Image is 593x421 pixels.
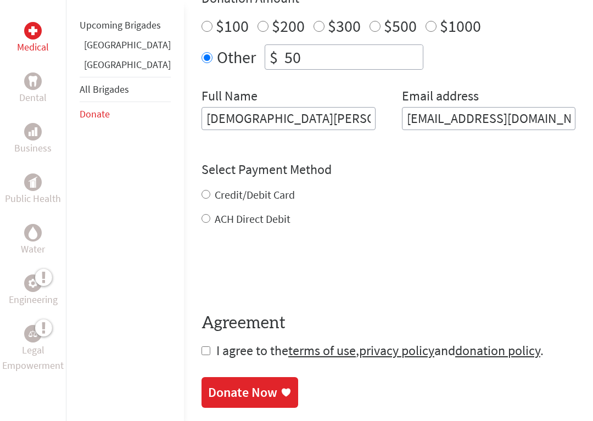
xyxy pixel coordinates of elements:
label: Credit/Debit Card [215,188,295,202]
div: Donate Now [208,384,277,402]
p: Water [21,242,45,257]
li: Donate [80,102,171,126]
div: Business [24,123,42,141]
label: Other [217,45,256,70]
a: Donate Now [202,378,298,408]
p: Engineering [9,292,58,307]
a: privacy policy [359,343,434,360]
p: Medical [17,40,49,55]
p: Public Health [5,191,61,206]
input: Enter Full Name [202,108,376,131]
a: Public HealthPublic Health [5,173,61,206]
img: Medical [29,26,37,35]
label: ACH Direct Debit [215,212,290,226]
img: Engineering [29,279,37,288]
img: Public Health [29,177,37,188]
p: Legal Empowerment [2,343,64,373]
a: All Brigades [80,83,129,96]
a: Upcoming Brigades [80,19,161,31]
a: DentalDental [19,72,47,105]
label: $1000 [440,16,481,37]
li: Panama [80,57,171,77]
label: $300 [328,16,361,37]
div: Water [24,224,42,242]
span: I agree to the , and . [216,343,544,360]
img: Dental [29,76,37,86]
iframe: reCAPTCHA [202,249,368,292]
a: MedicalMedical [17,22,49,55]
p: Business [14,141,52,156]
div: Engineering [24,274,42,292]
div: $ [265,46,282,70]
a: terms of use [288,343,356,360]
input: Your Email [402,108,576,131]
a: WaterWater [21,224,45,257]
li: All Brigades [80,77,171,102]
h4: Select Payment Method [202,161,575,179]
a: BusinessBusiness [14,123,52,156]
label: Email address [402,88,479,108]
li: Upcoming Brigades [80,13,171,37]
a: [GEOGRAPHIC_DATA] [84,58,171,71]
li: Ghana [80,37,171,57]
div: Dental [24,72,42,90]
p: Dental [19,90,47,105]
a: Donate [80,108,110,120]
input: Enter Amount [282,46,423,70]
label: $100 [216,16,249,37]
a: Legal EmpowermentLegal Empowerment [2,325,64,373]
div: Medical [24,22,42,40]
a: [GEOGRAPHIC_DATA] [84,38,171,51]
label: Full Name [202,88,258,108]
a: EngineeringEngineering [9,274,58,307]
div: Legal Empowerment [24,325,42,343]
img: Business [29,127,37,136]
div: Public Health [24,173,42,191]
label: $200 [272,16,305,37]
label: $500 [384,16,417,37]
h4: Agreement [202,314,575,334]
a: donation policy [455,343,540,360]
img: Legal Empowerment [29,330,37,337]
img: Water [29,226,37,239]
